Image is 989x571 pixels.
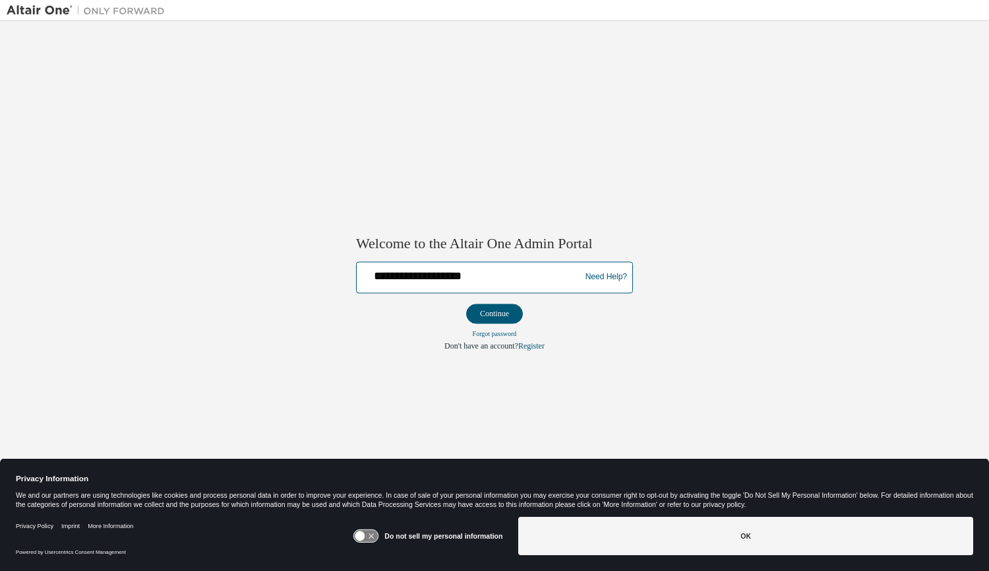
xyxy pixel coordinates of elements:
a: Forgot password [473,330,517,337]
span: Don't have an account? [444,341,518,351]
a: Need Help? [585,277,627,278]
h2: Welcome to the Altair One Admin Portal [356,235,633,253]
a: Register [518,341,545,351]
img: Altair One [7,4,171,17]
button: Continue [466,304,523,323]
